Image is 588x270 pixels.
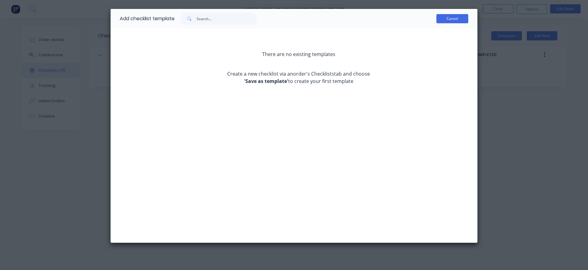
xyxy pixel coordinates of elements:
button: Cancel [436,14,468,23]
div: Add checklist template [120,9,175,28]
input: Search... [197,13,257,25]
p: Create a new checklist via an order's Checklists tab and choose to create your first template [222,70,375,85]
p: There are no existing templates [222,51,375,58]
strong: 'Save as template' [244,78,288,84]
